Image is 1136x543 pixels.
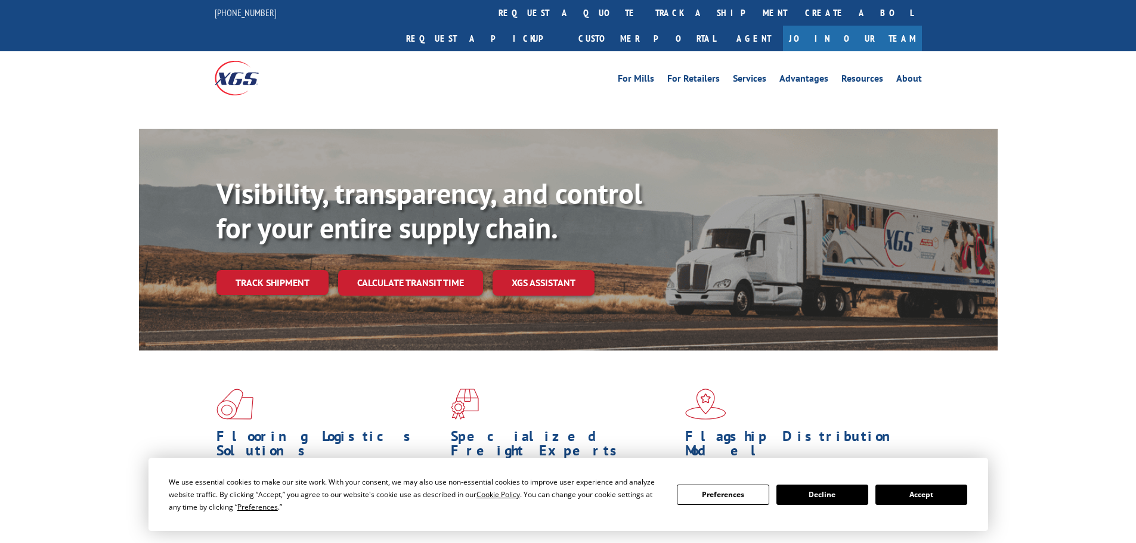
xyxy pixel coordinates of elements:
[169,476,663,513] div: We use essential cookies to make our site work. With your consent, we may also use non-essential ...
[216,429,442,464] h1: Flooring Logistics Solutions
[725,26,783,51] a: Agent
[685,389,726,420] img: xgs-icon-flagship-distribution-model-red
[451,389,479,420] img: xgs-icon-focused-on-flooring-red
[216,389,253,420] img: xgs-icon-total-supply-chain-intelligence-red
[779,74,828,87] a: Advantages
[733,74,766,87] a: Services
[493,270,595,296] a: XGS ASSISTANT
[685,429,911,464] h1: Flagship Distribution Model
[618,74,654,87] a: For Mills
[896,74,922,87] a: About
[215,7,277,18] a: [PHONE_NUMBER]
[216,270,329,295] a: Track shipment
[875,485,967,505] button: Accept
[216,175,642,246] b: Visibility, transparency, and control for your entire supply chain.
[476,489,520,499] span: Cookie Policy
[148,458,988,531] div: Cookie Consent Prompt
[677,485,769,505] button: Preferences
[667,74,720,87] a: For Retailers
[338,270,483,296] a: Calculate transit time
[451,429,676,464] h1: Specialized Freight Experts
[776,485,868,505] button: Decline
[569,26,725,51] a: Customer Portal
[783,26,922,51] a: Join Our Team
[237,502,278,512] span: Preferences
[397,26,569,51] a: Request a pickup
[841,74,883,87] a: Resources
